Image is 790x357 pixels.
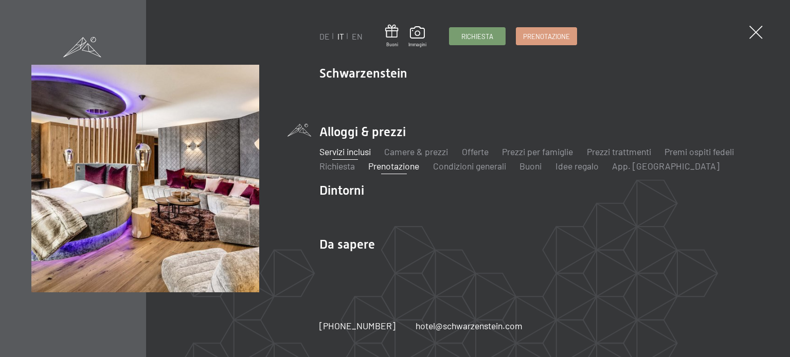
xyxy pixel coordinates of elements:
span: Buoni [385,42,399,48]
a: Prezzi trattmenti [587,146,651,157]
a: Richiesta [450,28,505,45]
a: [PHONE_NUMBER] [319,320,396,332]
a: Immagini [408,26,426,48]
a: Prenotazione [368,160,419,172]
span: Prenotazione [523,32,570,41]
a: Buoni [385,25,399,48]
a: IT [337,31,344,41]
a: Servizi inclusi [319,146,371,157]
a: Condizioni generali [433,160,506,172]
a: App. [GEOGRAPHIC_DATA] [612,160,720,172]
a: EN [352,31,363,41]
a: Camere & prezzi [384,146,448,157]
a: Buoni [519,160,542,172]
a: Richiesta [319,160,355,172]
span: Immagini [408,42,426,48]
span: Richiesta [461,32,493,41]
a: DE [319,31,330,41]
a: Premi ospiti fedeli [665,146,734,157]
a: Prenotazione [516,28,577,45]
a: Idee regalo [555,160,599,172]
a: Prezzi per famiglie [502,146,573,157]
a: Offerte [462,146,489,157]
span: [PHONE_NUMBER] [319,320,396,331]
a: hotel@schwarzenstein.com [416,320,523,332]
